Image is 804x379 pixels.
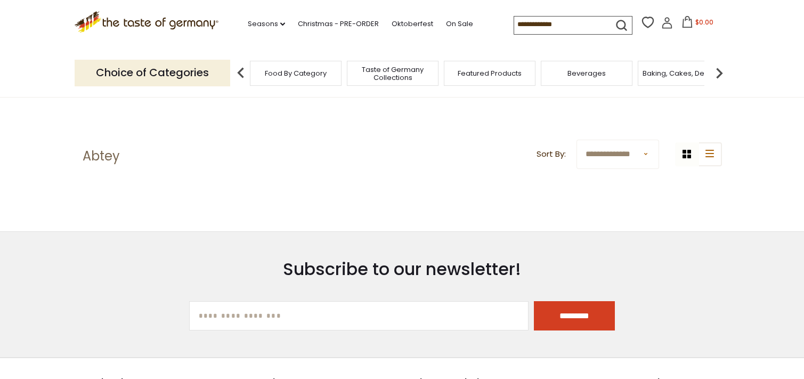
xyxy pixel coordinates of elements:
a: Food By Category [265,69,327,77]
a: Baking, Cakes, Desserts [643,69,725,77]
a: Oktoberfest [392,18,433,30]
a: Featured Products [458,69,522,77]
button: $0.00 [675,16,720,32]
a: Christmas - PRE-ORDER [298,18,379,30]
a: Seasons [248,18,285,30]
p: Choice of Categories [75,60,230,86]
img: next arrow [709,62,730,84]
span: $0.00 [695,18,713,27]
h1: Abtey [83,148,120,164]
img: previous arrow [230,62,251,84]
h3: Subscribe to our newsletter! [189,259,615,280]
a: Beverages [567,69,606,77]
a: Taste of Germany Collections [350,66,435,82]
a: On Sale [446,18,473,30]
label: Sort By: [537,148,566,161]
